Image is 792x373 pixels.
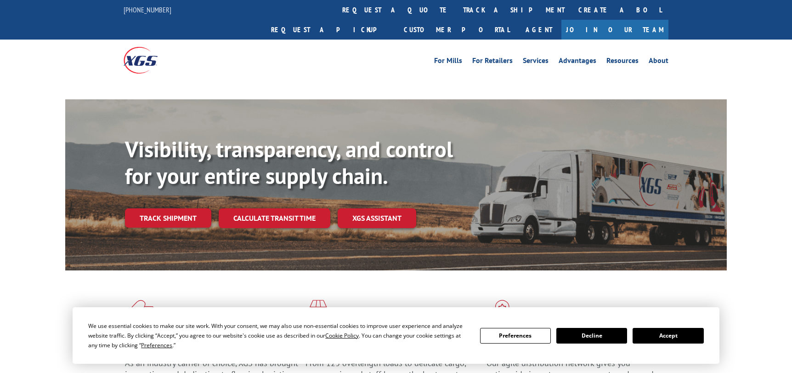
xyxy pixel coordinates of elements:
[523,57,549,67] a: Services
[606,57,639,67] a: Resources
[434,57,462,67] a: For Mills
[125,300,153,324] img: xgs-icon-total-supply-chain-intelligence-red
[649,57,668,67] a: About
[325,332,359,339] span: Cookie Policy
[516,20,561,40] a: Agent
[472,57,513,67] a: For Retailers
[141,341,172,349] span: Preferences
[559,57,596,67] a: Advantages
[125,208,211,228] a: Track shipment
[124,5,171,14] a: [PHONE_NUMBER]
[561,20,668,40] a: Join Our Team
[487,300,518,324] img: xgs-icon-flagship-distribution-model-red
[633,328,703,344] button: Accept
[556,328,627,344] button: Decline
[338,208,416,228] a: XGS ASSISTANT
[264,20,397,40] a: Request a pickup
[73,307,719,364] div: Cookie Consent Prompt
[305,300,327,324] img: xgs-icon-focused-on-flooring-red
[219,208,330,228] a: Calculate transit time
[397,20,516,40] a: Customer Portal
[125,135,453,190] b: Visibility, transparency, and control for your entire supply chain.
[88,321,469,350] div: We use essential cookies to make our site work. With your consent, we may also use non-essential ...
[480,328,551,344] button: Preferences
